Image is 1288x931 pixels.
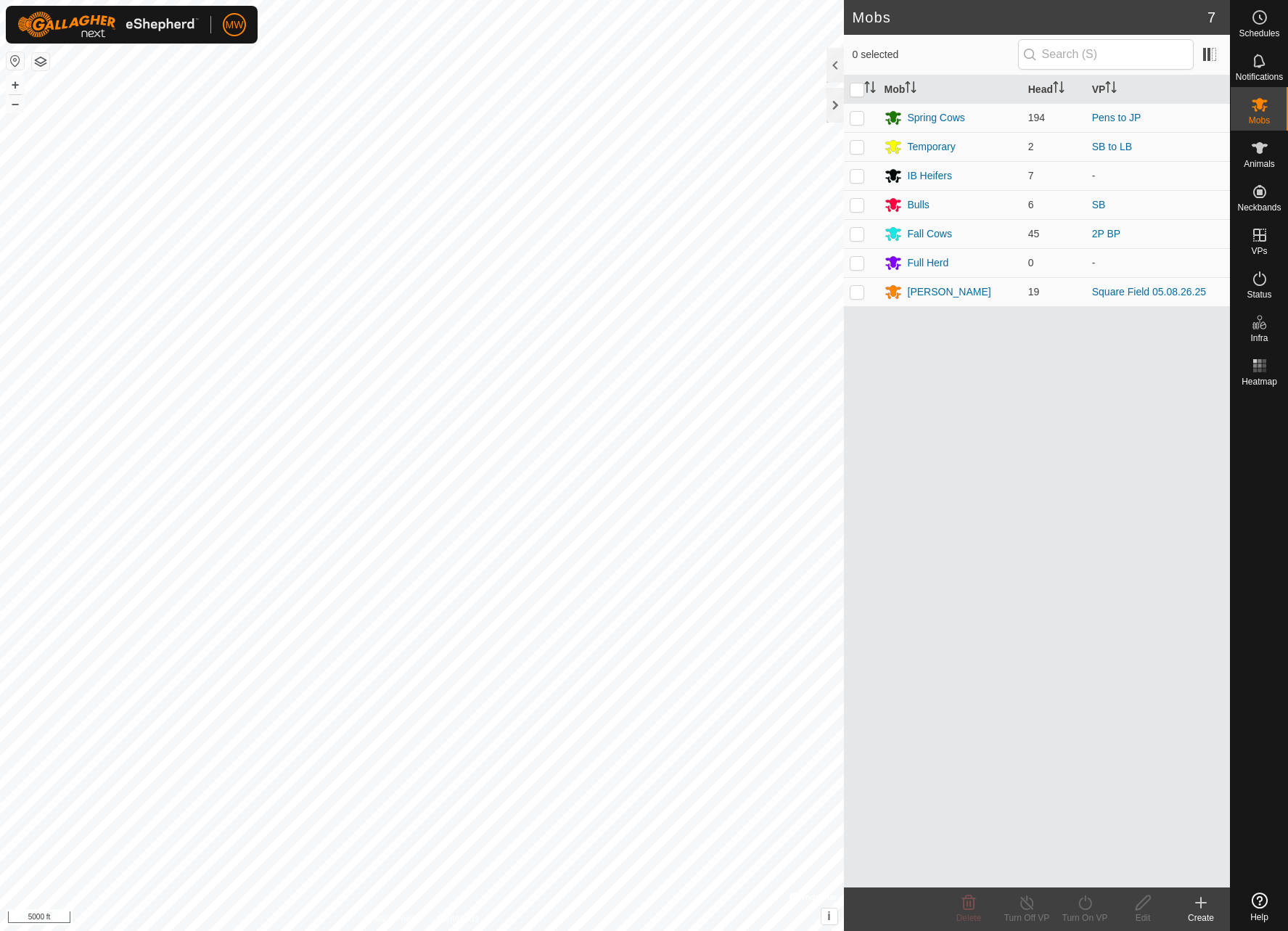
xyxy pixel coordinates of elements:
[1242,377,1277,386] span: Heatmap
[7,95,24,112] button: –
[1056,911,1114,924] div: Turn On VP
[1028,199,1034,210] span: 6
[879,75,1022,104] th: Mob
[1247,290,1271,299] span: Status
[1244,160,1275,168] span: Animals
[1092,286,1206,298] a: Square Field 05.08.26.25
[1114,911,1172,924] div: Edit
[908,284,991,300] div: [PERSON_NAME]
[1251,247,1267,255] span: VPs
[1105,83,1117,95] p-sorticon: Activate to sort
[1249,116,1270,125] span: Mobs
[1092,199,1106,210] a: SB
[853,47,1018,62] span: 0 selected
[7,76,24,94] button: +
[853,9,1207,26] h2: Mobs
[905,83,916,95] p-sorticon: Activate to sort
[32,53,49,70] button: Map Layers
[908,110,965,126] div: Spring Cows
[908,197,930,213] div: Bulls
[1239,29,1279,38] span: Schedules
[998,911,1056,924] div: Turn Off VP
[864,83,876,95] p-sorticon: Activate to sort
[1250,334,1268,343] span: Infra
[908,255,949,271] div: Full Herd
[908,168,952,184] div: IB Heifers
[1250,913,1268,922] span: Help
[1018,39,1194,70] input: Search (S)
[1172,911,1230,924] div: Create
[1028,141,1034,152] span: 2
[827,910,830,922] span: i
[1236,73,1283,81] span: Notifications
[1086,248,1230,277] td: -
[1237,203,1281,212] span: Neckbands
[1028,112,1045,123] span: 194
[1086,161,1230,190] td: -
[1092,141,1132,152] a: SB to LB
[17,12,199,38] img: Gallagher Logo
[1028,228,1040,239] span: 45
[821,909,837,924] button: i
[1092,112,1141,123] a: Pens to JP
[1028,286,1040,298] span: 19
[1053,83,1065,95] p-sorticon: Activate to sort
[1092,228,1120,239] a: 2P BP
[908,139,956,155] div: Temporary
[364,912,419,925] a: Privacy Policy
[908,226,952,242] div: Fall Cows
[1207,7,1215,28] span: 7
[1231,887,1288,927] a: Help
[1086,75,1230,104] th: VP
[956,913,982,923] span: Delete
[1022,75,1086,104] th: Head
[1028,170,1034,181] span: 7
[1028,257,1034,268] span: 0
[436,912,479,925] a: Contact Us
[7,52,24,70] button: Reset Map
[226,17,244,33] span: MW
